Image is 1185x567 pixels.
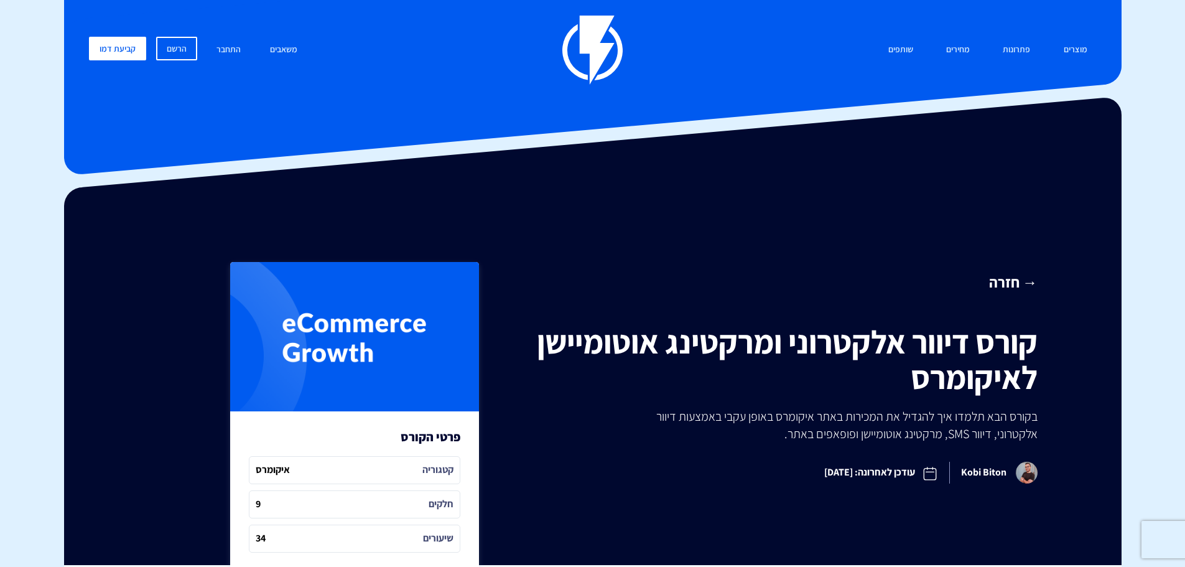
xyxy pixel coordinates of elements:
i: חלקים [429,497,453,512]
a: → חזרה [526,271,1038,293]
a: שותפים [879,37,922,63]
a: הרשם [156,37,197,60]
h3: פרטי הקורס [401,430,460,444]
span: עודכן לאחרונה: [DATE] [813,455,949,490]
a: משאבים [261,37,307,63]
a: מוצרים [1054,37,1097,63]
i: איקומרס [256,463,290,477]
a: התחבר [207,37,250,63]
i: 9 [256,497,261,512]
i: קטגוריה [422,463,453,477]
a: מחירים [937,37,979,63]
p: בקורס הבא תלמדו איך להגדיל את המכירות באתר איקומרס באופן עקבי באמצעות דיוור אלקטרוני, דיוור SMS, ... [628,408,1037,443]
i: 34 [256,532,266,546]
span: Kobi Biton [949,462,1038,484]
h1: קורס דיוור אלקטרוני ומרקטינג אוטומיישן לאיקומרס [526,324,1038,395]
a: קביעת דמו [89,37,146,60]
i: שיעורים [423,532,453,546]
a: פתרונות [993,37,1039,63]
